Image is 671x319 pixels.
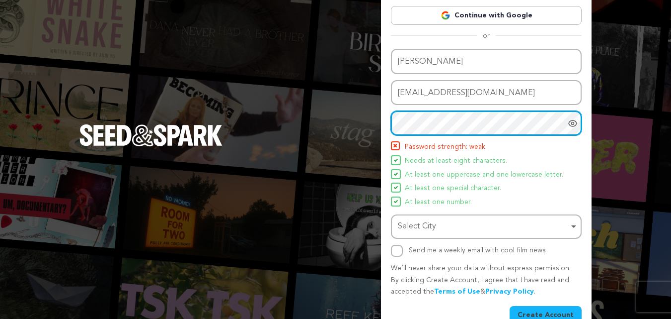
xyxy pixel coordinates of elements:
[434,288,480,295] a: Terms of Use
[485,288,534,295] a: Privacy Policy
[391,80,582,106] input: Email address
[477,31,496,41] span: or
[398,219,569,234] div: Select City
[391,6,582,25] a: Continue with Google
[391,263,582,298] p: We’ll never share your data without express permission. By clicking Create Account, I agree that ...
[394,158,398,162] img: Seed&Spark Icon
[405,197,472,209] span: At least one number.
[394,186,398,190] img: Seed&Spark Icon
[391,49,582,74] input: Name
[405,169,563,181] span: At least one uppercase and one lowercase letter.
[405,141,485,153] span: Password strength: weak
[405,155,507,167] span: Needs at least eight characters.
[409,247,546,254] label: Send me a weekly email with cool film news
[392,142,399,149] img: Seed&Spark Icon
[568,118,578,128] a: Show password as plain text. Warning: this will display your password on the screen.
[441,10,450,20] img: Google logo
[79,124,223,146] img: Seed&Spark Logo
[394,200,398,204] img: Seed&Spark Icon
[394,172,398,176] img: Seed&Spark Icon
[79,124,223,166] a: Seed&Spark Homepage
[405,183,501,195] span: At least one special character.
